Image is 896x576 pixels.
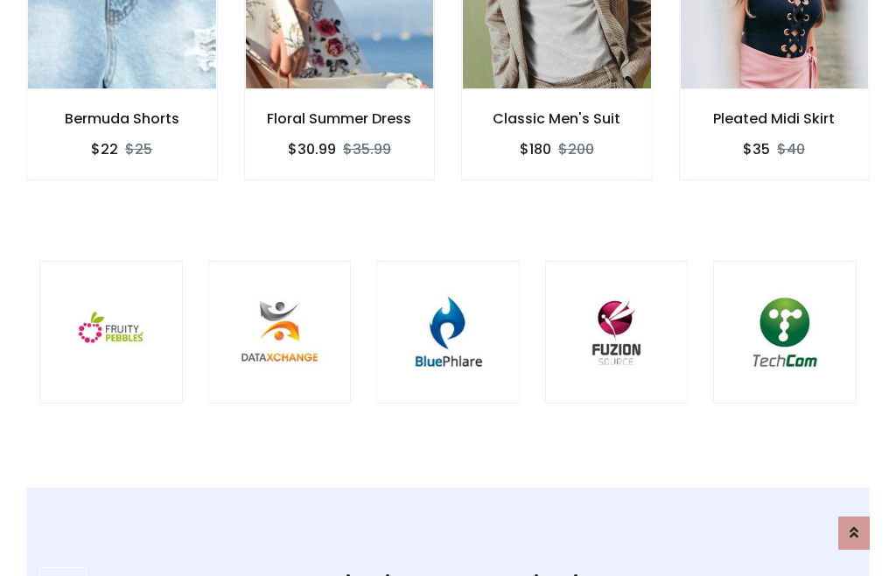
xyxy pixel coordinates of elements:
[777,139,805,159] del: $40
[288,141,336,158] h6: $30.99
[343,139,391,159] del: $35.99
[91,141,118,158] h6: $22
[558,139,594,159] del: $200
[520,141,551,158] h6: $180
[743,141,770,158] h6: $35
[125,139,152,159] del: $25
[245,110,435,127] h6: Floral Summer Dress
[680,110,870,127] h6: Pleated Midi Skirt
[462,110,652,127] h6: Classic Men's Suit
[27,110,217,127] h6: Bermuda Shorts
